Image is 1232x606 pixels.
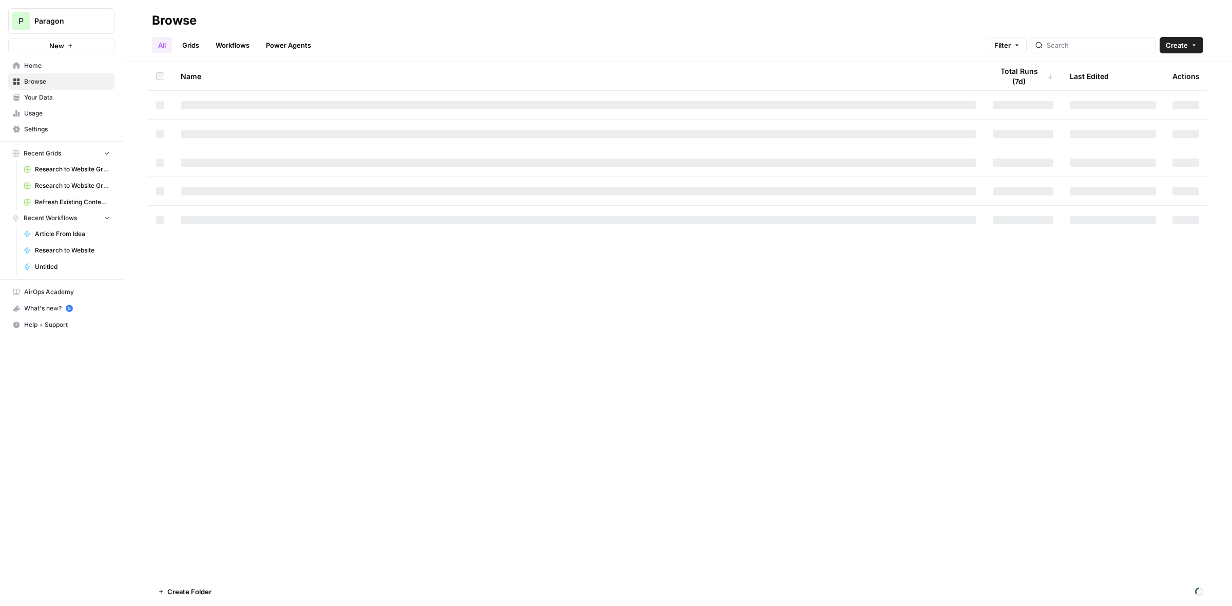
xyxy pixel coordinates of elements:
[68,306,70,311] text: 5
[1172,62,1200,90] div: Actions
[8,73,114,90] a: Browse
[8,89,114,106] a: Your Data
[8,146,114,161] button: Recent Grids
[9,301,114,316] div: What's new?
[209,37,256,53] a: Workflows
[18,15,24,27] span: P
[35,246,110,255] span: Research to Website
[176,37,205,53] a: Grids
[24,320,110,329] span: Help + Support
[1047,40,1151,50] input: Search
[24,149,61,158] span: Recent Grids
[24,287,110,297] span: AirOps Academy
[993,62,1053,90] div: Total Runs (7d)
[35,198,110,207] span: Refresh Existing Content (1)
[152,583,218,600] button: Create Folder
[8,284,114,300] a: AirOps Academy
[19,259,114,275] a: Untitled
[260,37,317,53] a: Power Agents
[8,38,114,53] button: New
[35,262,110,271] span: Untitled
[152,37,172,53] a: All
[19,194,114,210] a: Refresh Existing Content (1)
[19,226,114,242] a: Article From Idea
[1160,37,1203,53] button: Create
[1166,40,1188,50] span: Create
[34,16,97,26] span: Paragon
[24,109,110,118] span: Usage
[8,300,114,317] button: What's new? 5
[994,40,1011,50] span: Filter
[66,305,73,312] a: 5
[19,242,114,259] a: Research to Website
[24,125,110,134] span: Settings
[8,8,114,34] button: Workspace: Paragon
[35,181,110,190] span: Research to Website Grid (2)
[167,587,211,597] span: Create Folder
[24,61,110,70] span: Home
[988,37,1027,53] button: Filter
[35,229,110,239] span: Article From Idea
[8,57,114,74] a: Home
[181,62,976,90] div: Name
[8,121,114,138] a: Settings
[49,41,64,51] span: New
[8,210,114,226] button: Recent Workflows
[8,317,114,333] button: Help + Support
[152,12,197,29] div: Browse
[35,165,110,174] span: Research to Website Grid (3)
[8,105,114,122] a: Usage
[19,178,114,194] a: Research to Website Grid (2)
[19,161,114,178] a: Research to Website Grid (3)
[24,93,110,102] span: Your Data
[24,77,110,86] span: Browse
[24,213,77,223] span: Recent Workflows
[1070,62,1109,90] div: Last Edited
